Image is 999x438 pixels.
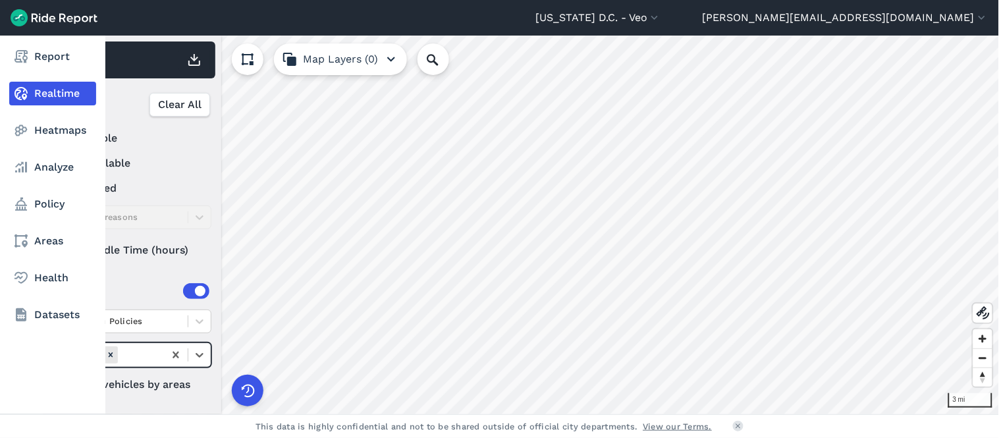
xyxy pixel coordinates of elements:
[9,82,96,105] a: Realtime
[973,348,992,368] button: Zoom out
[643,420,713,433] a: View our Terms.
[535,10,661,26] button: [US_STATE] D.C. - Veo
[158,97,202,113] span: Clear All
[53,377,211,393] label: Filter vehicles by areas
[11,9,97,26] img: Ride Report
[9,119,96,142] a: Heatmaps
[9,303,96,327] a: Datasets
[48,84,215,125] div: Filter
[53,180,211,196] label: reserved
[103,346,118,363] div: Remove Areas (19)
[9,229,96,253] a: Areas
[53,130,211,146] label: available
[53,273,209,310] summary: Areas
[973,368,992,387] button: Reset bearing to north
[9,155,96,179] a: Analyze
[71,283,209,299] div: Areas
[973,329,992,348] button: Zoom in
[149,93,210,117] button: Clear All
[53,238,211,262] div: Idle Time (hours)
[9,266,96,290] a: Health
[418,43,470,75] input: Search Location or Vehicles
[703,10,988,26] button: [PERSON_NAME][EMAIL_ADDRESS][DOMAIN_NAME]
[948,393,992,408] div: 3 mi
[9,45,96,68] a: Report
[274,43,407,75] button: Map Layers (0)
[9,192,96,216] a: Policy
[53,155,211,171] label: unavailable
